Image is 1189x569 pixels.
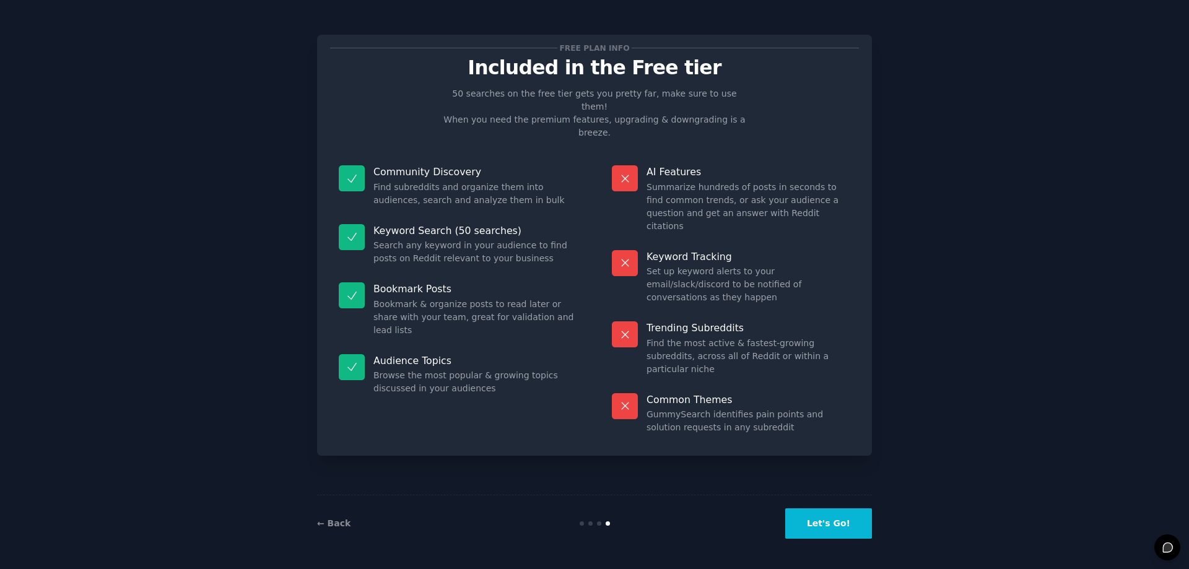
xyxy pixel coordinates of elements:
p: 50 searches on the free tier gets you pretty far, make sure to use them! When you need the premiu... [438,87,751,139]
dd: Find subreddits and organize them into audiences, search and analyze them in bulk [373,181,577,207]
p: Included in the Free tier [330,57,859,79]
p: Community Discovery [373,165,577,178]
dd: Set up keyword alerts to your email/slack/discord to be notified of conversations as they happen [647,265,850,304]
button: Let's Go! [785,508,872,539]
p: Bookmark Posts [373,282,577,295]
dd: Search any keyword in your audience to find posts on Reddit relevant to your business [373,239,577,265]
p: AI Features [647,165,850,178]
span: Free plan info [557,41,632,54]
p: Common Themes [647,393,850,406]
dd: Find the most active & fastest-growing subreddits, across all of Reddit or within a particular niche [647,337,850,376]
p: Keyword Tracking [647,250,850,263]
p: Trending Subreddits [647,321,850,334]
dd: Browse the most popular & growing topics discussed in your audiences [373,369,577,395]
p: Keyword Search (50 searches) [373,224,577,237]
dd: Summarize hundreds of posts in seconds to find common trends, or ask your audience a question and... [647,181,850,233]
dd: GummySearch identifies pain points and solution requests in any subreddit [647,408,850,434]
p: Audience Topics [373,354,577,367]
dd: Bookmark & organize posts to read later or share with your team, great for validation and lead lists [373,298,577,337]
a: ← Back [317,518,351,528]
